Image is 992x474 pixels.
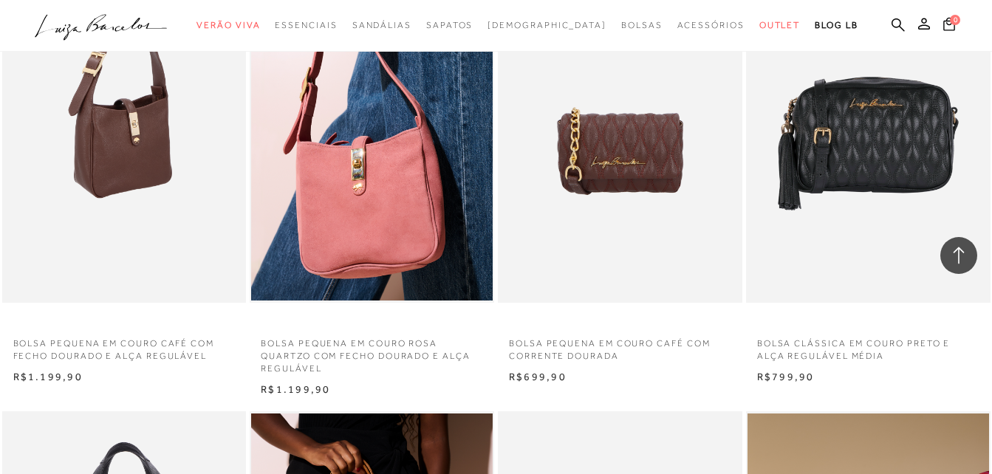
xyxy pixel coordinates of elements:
[757,371,815,382] span: R$799,90
[261,383,330,395] span: R$1.199,90
[759,12,801,39] a: categoryNavScreenReaderText
[621,20,663,30] span: Bolsas
[488,20,606,30] span: [DEMOGRAPHIC_DATA]
[196,12,260,39] a: categoryNavScreenReaderText
[2,329,247,363] a: BOLSA PEQUENA EM COURO CAFÉ COM FECHO DOURADO E ALÇA REGULÁVEL
[746,329,991,363] a: BOLSA CLÁSSICA EM COURO PRETO E ALÇA REGULÁVEL MÉDIA
[759,20,801,30] span: Outlet
[950,15,960,25] span: 0
[426,20,473,30] span: Sapatos
[196,20,260,30] span: Verão Viva
[498,329,742,363] a: BOLSA PEQUENA EM COURO CAFÉ COM CORRENTE DOURADA
[677,12,745,39] a: categoryNavScreenReaderText
[488,12,606,39] a: noSubCategoriesText
[815,12,858,39] a: BLOG LB
[621,12,663,39] a: categoryNavScreenReaderText
[677,20,745,30] span: Acessórios
[13,371,83,382] span: R$1.199,90
[250,329,494,374] a: BOLSA PEQUENA EM COURO ROSA QUARTZO COM FECHO DOURADO E ALÇA REGULÁVEL
[509,371,567,382] span: R$699,90
[352,12,411,39] a: categoryNavScreenReaderText
[275,20,337,30] span: Essenciais
[352,20,411,30] span: Sandálias
[275,12,337,39] a: categoryNavScreenReaderText
[939,16,959,36] button: 0
[426,12,473,39] a: categoryNavScreenReaderText
[815,20,858,30] span: BLOG LB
